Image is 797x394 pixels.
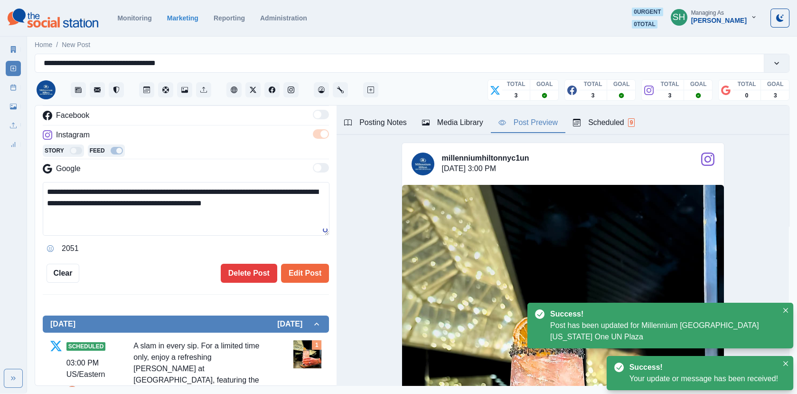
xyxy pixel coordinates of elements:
img: iacqucf4pkiycuc1byzx [293,340,321,368]
a: Reporting [214,14,245,22]
button: Twitter [245,82,261,97]
button: Edit Post [281,264,329,283]
button: Reviews [109,82,124,97]
p: GOAL [767,80,784,88]
a: New Post [62,40,90,50]
p: Facebook [56,110,89,121]
button: Opens Emoji Picker [43,241,58,256]
button: Content Pool [158,82,173,97]
button: Create New Post [363,82,378,97]
div: 03:00 PM US/Eastern [66,357,114,380]
p: 2051 [62,243,79,254]
a: Uploads [6,118,21,133]
button: Facebook [264,82,280,97]
a: Marketing Summary [6,42,21,57]
div: Posting Notes [344,117,407,128]
button: Stream [71,82,86,97]
p: Instagram [56,129,90,141]
a: Post Schedule [6,80,21,95]
a: Review Summary [6,137,21,152]
div: [PERSON_NAME] [691,17,747,25]
div: Success! [629,362,774,373]
a: New Post [6,61,21,76]
div: Post Preview [498,117,558,128]
p: TOTAL [738,80,756,88]
span: Scheduled [66,342,106,351]
p: 3 [591,91,595,100]
img: 212006842262839 [37,80,56,99]
p: [DATE] 3:00 PM [442,163,529,174]
span: 0 total [632,20,657,29]
button: Close [780,305,791,316]
div: Success! [550,308,774,320]
img: millenniumhiltonnyc1un [412,153,434,175]
img: logoTextSVG.62801f218bc96a9b266caa72a09eb111.svg [8,9,98,28]
button: Managing As[PERSON_NAME] [663,8,765,27]
span: / [56,40,58,50]
div: Scheduled [573,117,635,128]
p: 3 [668,91,672,100]
p: TOTAL [661,80,679,88]
button: Delete Post [221,264,277,283]
h2: [DATE] [277,319,312,328]
span: 0 urgent [632,8,663,16]
h2: [DATE] [50,319,75,328]
a: Home [35,40,52,50]
a: Media Library [6,99,21,114]
div: Managing As [691,10,724,16]
nav: breadcrumb [35,40,90,50]
span: 9 [628,118,635,127]
button: Administration [333,82,348,97]
button: Dashboard [314,82,329,97]
p: GOAL [536,80,553,88]
p: 3 [774,91,777,100]
button: Uploads [196,82,211,97]
p: Google [56,163,81,174]
button: Post Schedule [139,82,154,97]
div: Sara Haas [673,6,685,29]
button: Close [780,358,791,369]
p: GOAL [690,80,707,88]
p: 0 [745,91,749,100]
div: Your update or message has been received! [629,373,778,384]
p: TOTAL [584,80,602,88]
button: Client Website [226,82,242,97]
h2: millenniumhiltonnyc1un [442,154,529,163]
a: Monitoring [117,14,151,22]
div: Media Library [422,117,483,128]
button: Expand [4,369,23,388]
div: Total Media Attached [312,340,321,350]
p: Story [45,146,64,155]
a: Marketing [167,14,198,22]
p: TOTAL [507,80,525,88]
p: Feed [90,146,105,155]
a: Administration [260,14,307,22]
button: Media Library [177,82,192,97]
button: Toggle Mode [770,9,789,28]
button: [DATE][DATE] [43,316,329,333]
button: Clear [47,264,79,283]
button: Instagram [283,82,299,97]
div: Post has been updated for Millennium [GEOGRAPHIC_DATA][US_STATE] One UN Plaza [550,320,778,343]
p: GOAL [613,80,630,88]
button: Messages [90,82,105,97]
p: 3 [515,91,518,100]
